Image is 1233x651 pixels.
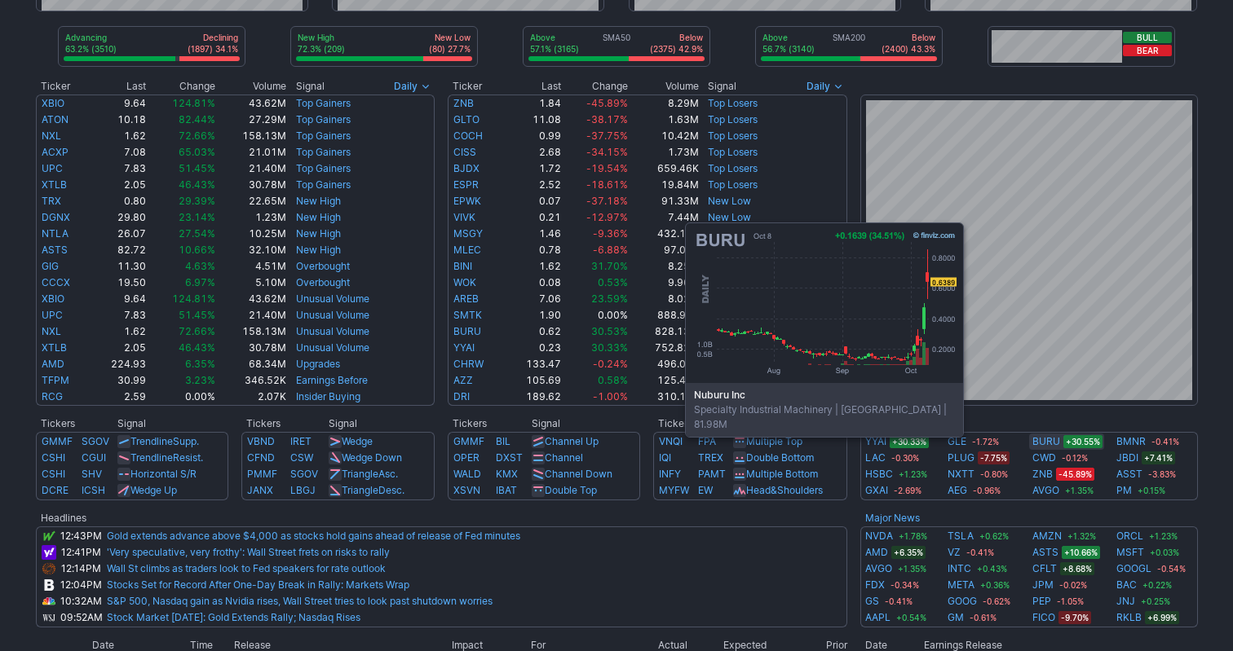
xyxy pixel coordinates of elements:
[42,260,59,272] a: GIG
[762,43,815,55] p: 56.7% (3140)
[296,162,351,174] a: Top Gainers
[505,323,562,340] td: 0.62
[659,468,681,480] a: INFY
[1116,482,1132,499] a: PM
[82,484,105,496] a: ICSH
[90,193,147,209] td: 0.80
[296,130,351,142] a: Top Gainers
[90,177,147,193] td: 2.05
[296,244,341,256] a: New High
[90,209,147,226] td: 29.80
[496,451,523,464] a: DXST
[746,435,802,447] a: Multiple Top
[505,258,562,275] td: 1.62
[948,561,971,577] a: INTC
[296,341,369,354] a: Unusual Volume
[453,227,483,240] a: MSGY
[90,275,147,291] td: 19.50
[453,244,481,256] a: MLEC
[42,162,63,174] a: UPC
[429,43,471,55] p: (80) 27.7%
[698,435,716,447] a: FPA
[708,97,758,109] a: Top Losers
[90,258,147,275] td: 11.30
[42,211,70,223] a: DGNX
[1032,544,1058,561] a: ASTS
[42,451,65,464] a: CSHI
[130,435,173,447] span: Trendline
[865,466,893,482] a: HSBC
[505,242,562,258] td: 0.78
[708,80,736,93] span: Signal
[247,435,275,447] a: VBND
[247,451,275,464] a: CFND
[629,242,700,258] td: 97.06K
[1032,466,1053,482] a: ZNB
[591,341,628,354] span: 30.33%
[505,193,562,209] td: 0.07
[948,450,974,466] a: PLUG
[296,146,351,158] a: Top Gainers
[1032,482,1059,499] a: AVGO
[453,178,479,191] a: ESPR
[948,528,974,544] a: TSLA
[296,211,341,223] a: New High
[42,293,64,305] a: XBIO
[865,528,893,544] a: NVDA
[1116,544,1144,561] a: MSFT
[496,468,518,480] a: KMX
[692,230,957,376] img: chart.ashx
[216,275,287,291] td: 5.10M
[107,546,390,558] a: 'Very speculative, very frothy': Wall Street frets on risks to rally
[698,451,723,464] a: TREX
[659,484,689,496] a: MYFW
[179,146,215,158] span: 65.03%
[453,130,483,142] a: COCH
[42,146,68,158] a: ACXP
[107,578,409,591] a: Stocks Set for Record After One-Day Break in Rally: Markets Wrap
[453,374,473,386] a: AZZ
[42,390,63,402] a: RCG
[216,177,287,193] td: 30.78M
[179,227,215,240] span: 27.54%
[882,43,935,55] p: (2400) 43.3%
[586,195,628,207] span: -37.18%
[130,468,197,480] a: Horizontal S/R
[948,466,974,482] a: NXTT
[882,32,935,43] p: Below
[82,435,109,447] a: SGOV
[90,307,147,323] td: 7.83
[650,43,703,55] p: (2375) 42.9%
[216,323,287,340] td: 158.13M
[82,451,106,464] a: CGUI
[90,340,147,356] td: 2.05
[505,128,562,144] td: 0.99
[216,226,287,242] td: 10.25M
[179,113,215,125] span: 82.44%
[179,341,215,354] span: 46.43%
[90,78,147,95] th: Last
[528,32,705,56] div: SMA50
[1116,609,1142,626] a: RKLB
[453,358,484,370] a: CHRW
[453,195,481,207] a: EPWK
[948,577,974,593] a: META
[453,162,479,174] a: BJDX
[453,260,472,272] a: BINI
[90,323,147,340] td: 1.62
[1116,528,1143,544] a: ORCL
[1116,593,1135,609] a: JNJ
[562,307,629,323] td: 0.00%
[586,113,628,125] span: -38.17%
[216,291,287,307] td: 43.62M
[216,128,287,144] td: 158.13M
[453,276,476,288] a: WOK
[453,146,476,158] a: CISS
[390,78,435,95] button: Signals interval
[216,307,287,323] td: 21.40M
[562,78,629,95] th: Change
[1123,32,1172,43] button: Bull
[629,78,700,95] th: Volume
[586,146,628,158] span: -34.15%
[586,97,628,109] span: -45.89%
